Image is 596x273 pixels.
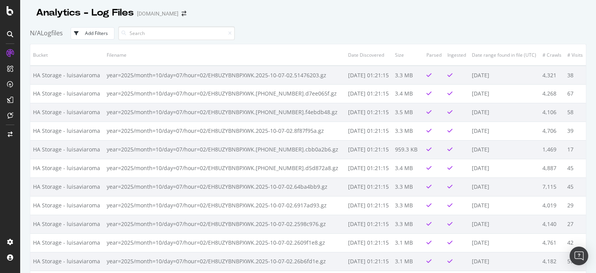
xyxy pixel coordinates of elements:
[182,11,186,16] div: arrow-right-arrow-left
[30,215,104,233] td: HA Storage - luisaviaroma
[469,233,540,252] td: [DATE]
[540,215,565,233] td: 4,140
[469,122,540,140] td: [DATE]
[565,44,586,66] th: # Visits
[30,233,104,252] td: HA Storage - luisaviaroma
[345,215,392,233] td: [DATE] 01:21:15
[469,252,540,271] td: [DATE]
[30,122,104,140] td: HA Storage - luisaviaroma
[30,177,104,196] td: HA Storage - luisaviaroma
[30,84,104,103] td: HA Storage - luisaviaroma
[469,44,540,66] th: Date range found in file (UTC)
[540,159,565,177] td: 4,887
[104,103,345,122] td: year=2025/month=10/day=07/hour=02/EH8UZYBNBPXWK.[PHONE_NUMBER].f4ebdb48.gz
[104,159,345,177] td: year=2025/month=10/day=07/hour=02/EH8UZYBNBPXWK.[PHONE_NUMBER].d5d872a8.gz
[570,247,588,265] div: Open Intercom Messenger
[469,84,540,103] td: [DATE]
[392,233,424,252] td: 3.1 MB
[392,84,424,103] td: 3.4 MB
[345,196,392,215] td: [DATE] 01:21:15
[345,159,392,177] td: [DATE] 01:21:15
[137,10,178,17] div: [DOMAIN_NAME]
[469,159,540,177] td: [DATE]
[392,103,424,122] td: 3.5 MB
[85,30,108,37] div: Add Filters
[345,122,392,140] td: [DATE] 01:21:15
[345,66,392,84] td: [DATE] 01:21:15
[104,233,345,252] td: year=2025/month=10/day=07/hour=02/EH8UZYBNBPXWK.2025-10-07-02.2609f1e8.gz
[104,215,345,233] td: year=2025/month=10/day=07/hour=02/EH8UZYBNBPXWK.2025-10-07-02.2598c976.gz
[469,66,540,84] td: [DATE]
[469,177,540,196] td: [DATE]
[565,177,586,196] td: 45
[104,196,345,215] td: year=2025/month=10/day=07/hour=02/EH8UZYBNBPXWK.2025-10-07-02.6917ad93.gz
[104,252,345,271] td: year=2025/month=10/day=07/hour=02/EH8UZYBNBPXWK.2025-10-07-02.26b6fd1e.gz
[104,122,345,140] td: year=2025/month=10/day=07/hour=02/EH8UZYBNBPXWK.2025-10-07-02.8f87f95a.gz
[30,159,104,177] td: HA Storage - luisaviaroma
[41,29,63,37] span: Logfiles
[30,29,41,37] span: N/A
[469,140,540,159] td: [DATE]
[30,103,104,122] td: HA Storage - luisaviaroma
[424,44,445,66] th: Parsed
[392,44,424,66] th: Size
[104,177,345,196] td: year=2025/month=10/day=07/hour=02/EH8UZYBNBPXWK.2025-10-07-02.64ba4bb9.gz
[469,103,540,122] td: [DATE]
[30,66,104,84] td: HA Storage - luisaviaroma
[540,122,565,140] td: 4,706
[565,140,586,159] td: 17
[30,44,104,66] th: Bucket
[104,66,345,84] td: year=2025/month=10/day=07/hour=02/EH8UZYBNBPXWK.2025-10-07-02.51476203.gz
[540,140,565,159] td: 1,469
[36,6,134,19] div: Analytics - Log Files
[565,84,586,103] td: 67
[540,177,565,196] td: 7,115
[345,140,392,159] td: [DATE] 01:21:15
[540,44,565,66] th: # Crawls
[540,66,565,84] td: 4,321
[565,159,586,177] td: 45
[540,196,565,215] td: 4,019
[392,140,424,159] td: 959.3 KB
[392,196,424,215] td: 3.3 MB
[540,252,565,271] td: 4,182
[565,233,586,252] td: 42
[540,233,565,252] td: 4,761
[565,66,586,84] td: 38
[469,196,540,215] td: [DATE]
[540,103,565,122] td: 4,106
[104,140,345,159] td: year=2025/month=10/day=07/hour=02/EH8UZYBNBPXWK.[PHONE_NUMBER].cbb0a2b6.gz
[392,215,424,233] td: 3.3 MB
[445,44,469,66] th: Ingested
[345,84,392,103] td: [DATE] 01:21:15
[469,215,540,233] td: [DATE]
[540,84,565,103] td: 4,268
[392,122,424,140] td: 3.3 MB
[392,252,424,271] td: 3.1 MB
[345,252,392,271] td: [DATE] 01:21:15
[30,140,104,159] td: HA Storage - luisaviaroma
[392,159,424,177] td: 3.4 MB
[104,44,345,66] th: Filename
[565,252,586,271] td: 57
[565,103,586,122] td: 58
[71,27,114,40] button: Add Filters
[345,44,392,66] th: Date Discovered
[565,215,586,233] td: 27
[345,177,392,196] td: [DATE] 01:21:15
[30,252,104,271] td: HA Storage - luisaviaroma
[565,196,586,215] td: 29
[392,177,424,196] td: 3.3 MB
[345,103,392,122] td: [DATE] 01:21:15
[118,26,235,40] input: Search
[392,66,424,84] td: 3.3 MB
[104,84,345,103] td: year=2025/month=10/day=07/hour=02/EH8UZYBNBPXWK.[PHONE_NUMBER].d7ee065f.gz
[565,122,586,140] td: 39
[345,233,392,252] td: [DATE] 01:21:15
[30,196,104,215] td: HA Storage - luisaviaroma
